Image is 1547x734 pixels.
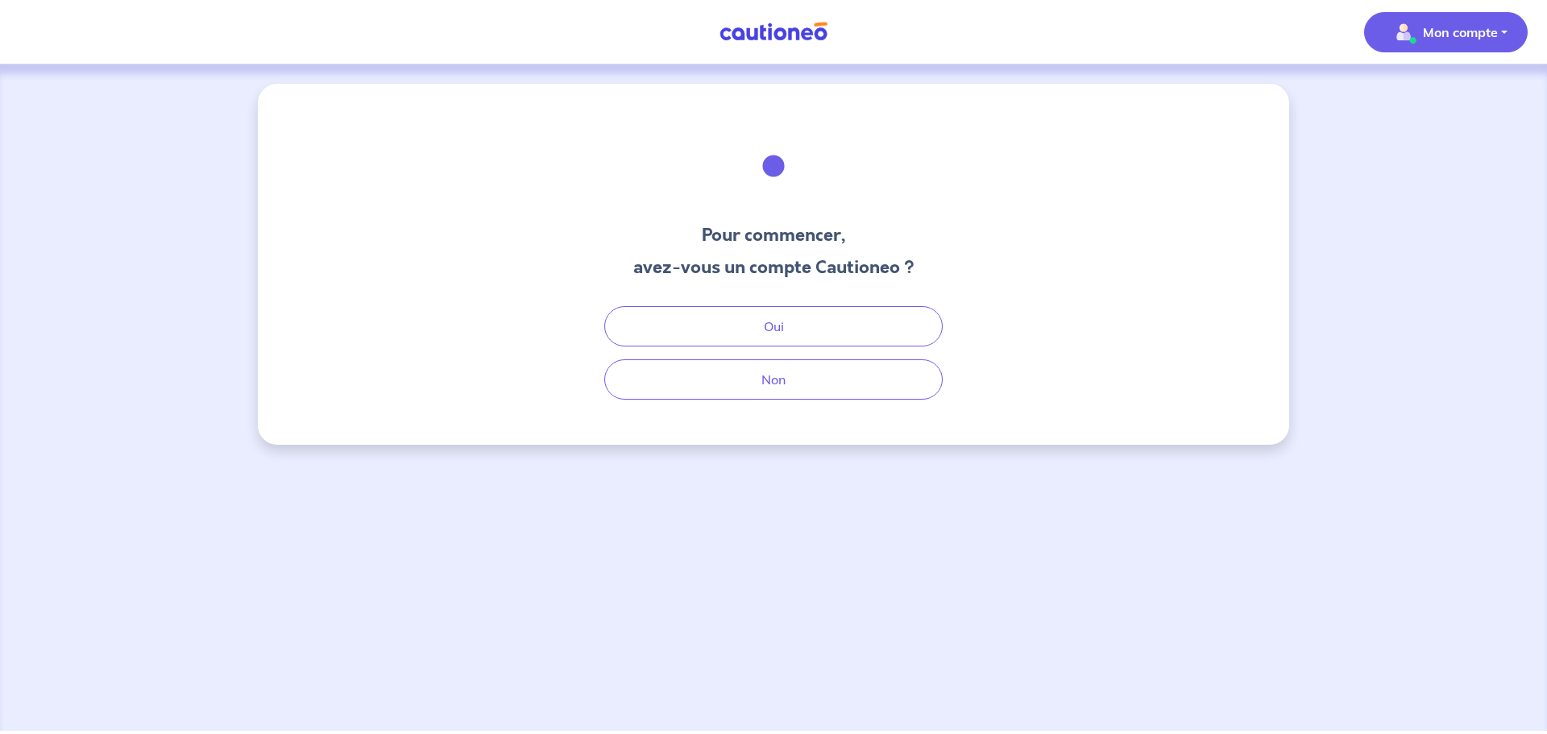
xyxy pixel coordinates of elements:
button: Oui [604,306,943,346]
img: Cautioneo [713,22,834,42]
img: illu_account_valid_menu.svg [1391,19,1416,45]
button: Non [604,359,943,400]
p: Mon compte [1423,23,1498,42]
h3: Pour commencer, [633,222,915,248]
h3: avez-vous un compte Cautioneo ? [633,255,915,280]
button: illu_account_valid_menu.svgMon compte [1364,12,1528,52]
img: illu_welcome.svg [730,122,817,209]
